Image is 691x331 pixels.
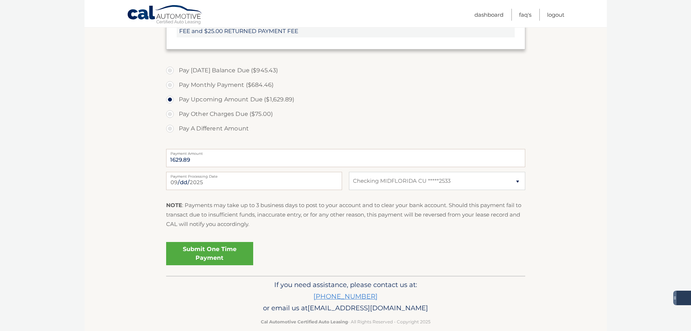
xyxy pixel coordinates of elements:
[127,5,203,26] a: Cal Automotive
[547,9,564,21] a: Logout
[474,9,503,21] a: Dashboard
[166,242,253,265] a: Submit One Time Payment
[171,318,521,326] p: - All Rights Reserved - Copyright 2025
[166,63,525,78] label: Pay [DATE] Balance Due ($945.43)
[166,107,525,121] label: Pay Other Charges Due ($75.00)
[166,92,525,107] label: Pay Upcoming Amount Due ($1,629.89)
[166,172,342,178] label: Payment Processing Date
[166,149,525,167] input: Payment Amount
[313,292,378,300] a: Call via 8x8
[166,201,525,229] p: : Payments may take up to 3 business days to post to your account and to clear your bank account....
[171,279,521,314] p: If you need assistance, please contact us at: or email us at
[166,149,525,155] label: Payment Amount
[166,121,525,136] label: Pay A Different Amount
[166,202,182,209] strong: NOTE
[261,319,348,324] strong: Cal Automotive Certified Auto Leasing
[177,18,515,37] span: OTHER FEES BALANCE DUE IS COMPRISED OF $25.00 RETURNED PAYMENT FEE and $25.00 RETURNED PAYMENT FE...
[308,304,428,312] span: [EMAIL_ADDRESS][DOMAIN_NAME]
[519,9,531,21] a: FAQ's
[166,78,525,92] label: Pay Monthly Payment ($684.46)
[166,172,342,190] input: Payment Date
